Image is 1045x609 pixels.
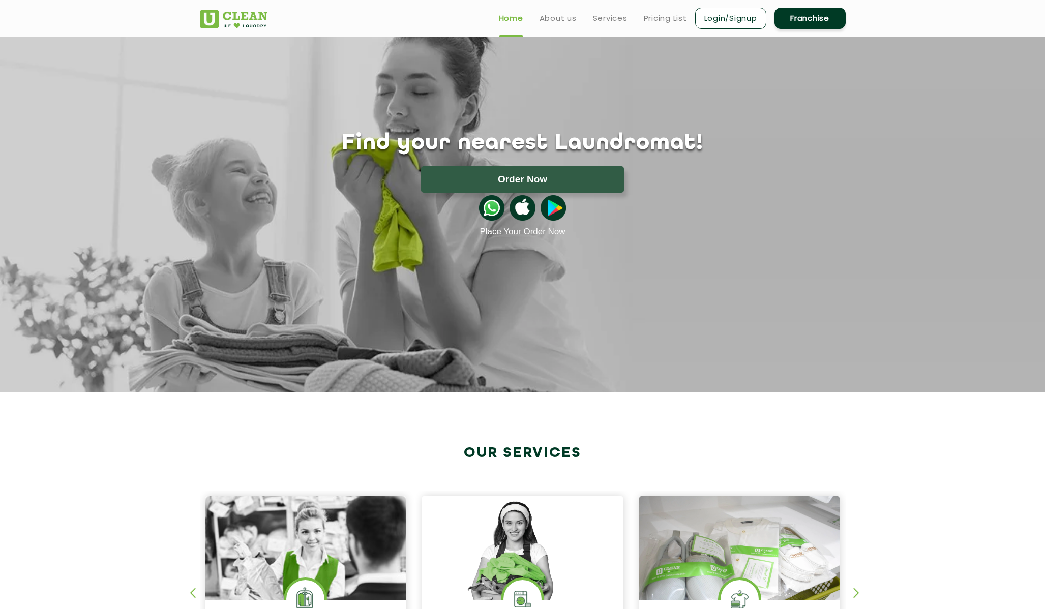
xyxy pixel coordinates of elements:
[192,131,853,156] h1: Find your nearest Laundromat!
[510,195,535,221] img: apple-icon.png
[774,8,846,29] a: Franchise
[593,12,628,24] a: Services
[499,12,523,24] a: Home
[480,227,565,237] a: Place Your Order Now
[479,195,504,221] img: whatsappicon.png
[200,10,267,28] img: UClean Laundry and Dry Cleaning
[540,12,577,24] a: About us
[200,445,846,462] h2: Our Services
[644,12,687,24] a: Pricing List
[695,8,766,29] a: Login/Signup
[541,195,566,221] img: playstoreicon.png
[421,166,624,193] button: Order Now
